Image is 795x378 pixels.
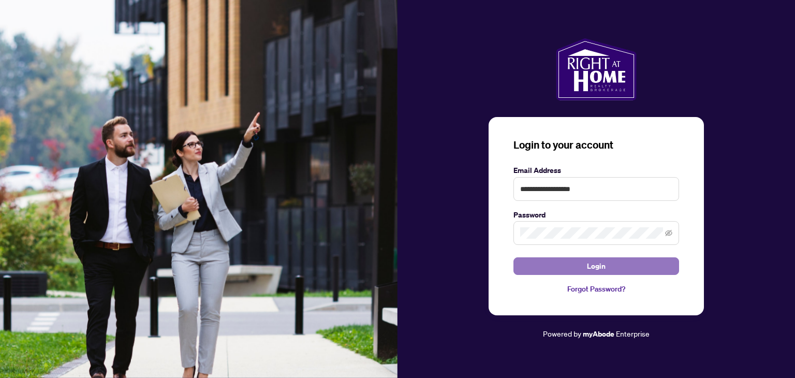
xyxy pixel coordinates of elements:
h3: Login to your account [513,138,679,152]
button: Login [513,257,679,275]
span: Enterprise [616,329,650,338]
label: Password [513,209,679,221]
a: myAbode [583,328,614,340]
img: ma-logo [556,38,636,100]
a: Forgot Password? [513,283,679,295]
span: Login [587,258,606,274]
span: eye-invisible [665,229,672,237]
span: Powered by [543,329,581,338]
label: Email Address [513,165,679,176]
